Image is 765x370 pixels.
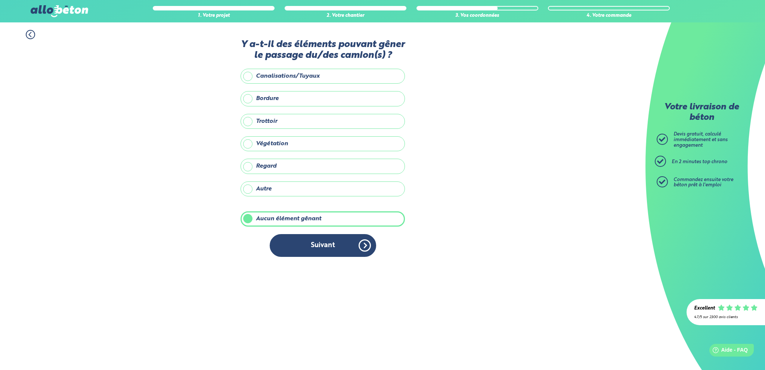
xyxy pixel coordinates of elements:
label: Aucun élément gênant [241,211,405,226]
label: Regard [241,159,405,174]
label: Végétation [241,136,405,151]
div: 1. Votre projet [153,13,275,19]
div: 4. Votre commande [548,13,670,19]
iframe: Help widget launcher [699,341,757,362]
label: Trottoir [241,114,405,129]
label: Bordure [241,91,405,106]
button: Suivant [270,234,376,257]
label: Autre [241,181,405,196]
label: Y a-t-il des éléments pouvant gêner le passage du/des camion(s) ? [241,39,405,61]
img: allobéton [31,5,88,17]
label: Canalisations/Tuyaux [241,69,405,84]
div: 3. Vos coordonnées [416,13,538,19]
div: 2. Votre chantier [285,13,406,19]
